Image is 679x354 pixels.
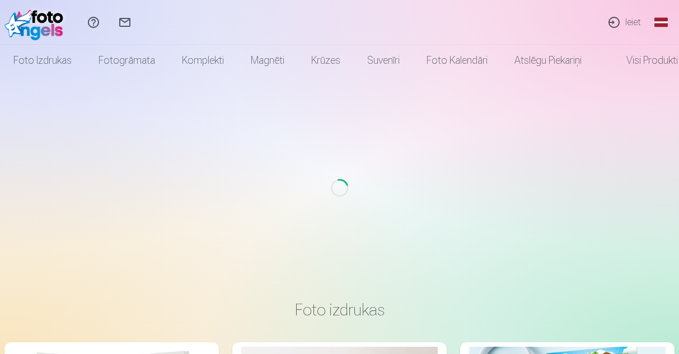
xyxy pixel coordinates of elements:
[85,45,168,76] a: Fotogrāmata
[298,45,354,76] a: Krūzes
[501,45,595,76] a: Atslēgu piekariņi
[168,45,237,76] a: Komplekti
[354,45,413,76] a: Suvenīri
[13,300,666,320] h3: Foto izdrukas
[413,45,501,76] a: Foto kalendāri
[4,4,69,40] img: /fa1
[237,45,298,76] a: Magnēti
